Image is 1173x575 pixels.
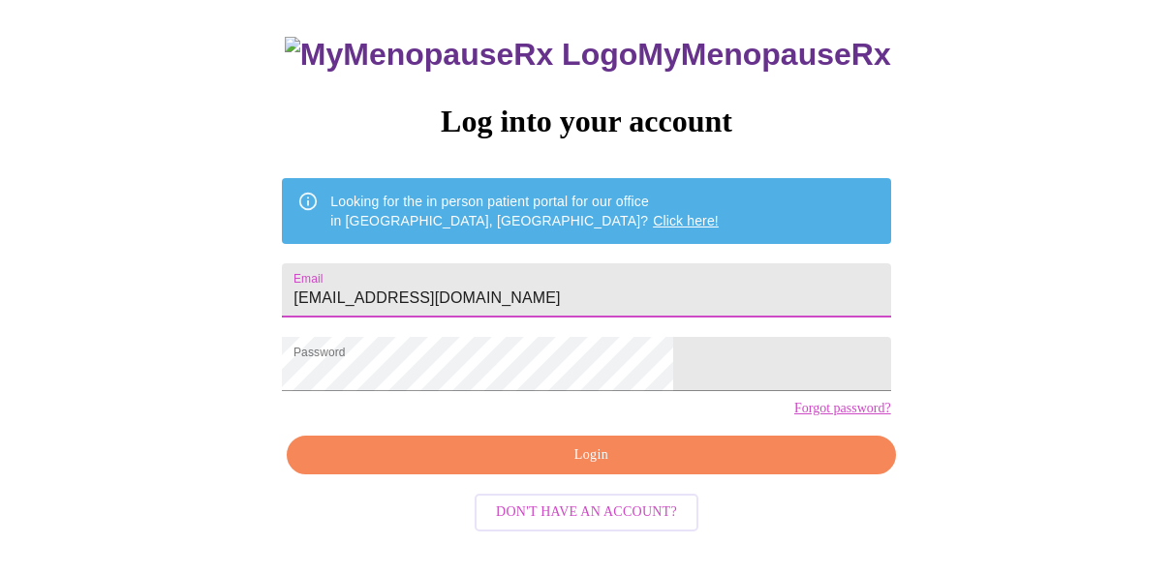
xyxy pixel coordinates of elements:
button: Login [287,436,895,475]
span: Don't have an account? [496,500,677,525]
a: Don't have an account? [470,502,703,519]
button: Don't have an account? [475,494,698,531]
div: Looking for the in person patient portal for our office in [GEOGRAPHIC_DATA], [GEOGRAPHIC_DATA]? [330,184,719,238]
h3: MyMenopauseRx [285,37,891,73]
a: Click here! [653,213,719,228]
a: Forgot password? [794,401,891,416]
h3: Log into your account [282,104,890,139]
img: MyMenopauseRx Logo [285,37,637,73]
span: Login [309,443,873,468]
